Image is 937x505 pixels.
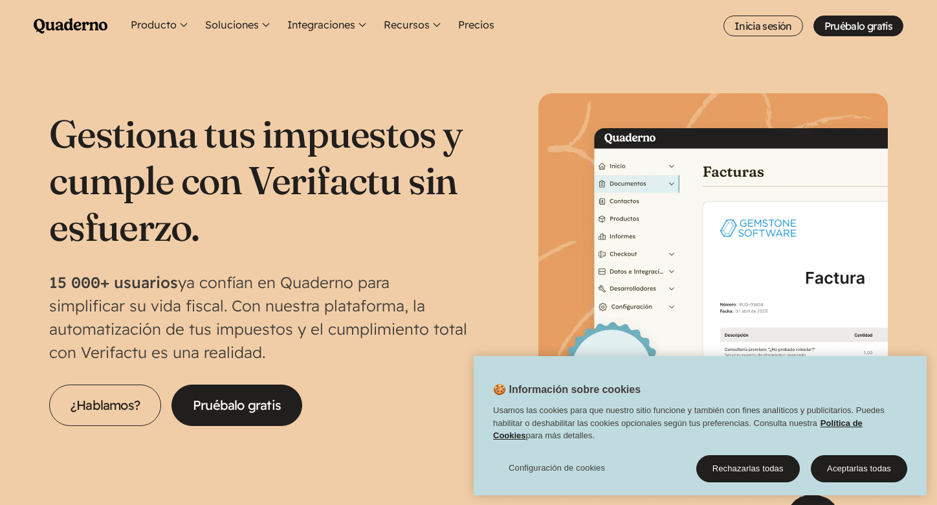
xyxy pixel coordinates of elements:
[171,385,302,426] a: Pruébalo gratis
[811,454,907,482] button: Aceptarlas todas
[538,93,888,443] img: Interfaz de Quaderno mostrando la página Factura con el distintivo Verifactu
[696,454,800,482] button: Rechazarlas todas
[493,454,621,480] button: Configuración de cookies
[474,404,927,449] div: Usamos las cookies para que nuestro sitio funcione y también con fines analíticos y publicitarios...
[474,382,641,404] h2: 🍪 Información sobre cookies
[49,271,469,364] p: ya confían en Quaderno para simplificar su vida fiscal. Con nuestra plataforma, la automatización...
[474,356,927,495] div: Cookie banner
[49,385,161,426] a: ¿Hablamos?
[49,110,469,250] h1: Gestiona tus impuestos y cumple con Verifactu sin esfuerzo.
[723,16,803,36] a: Inicia sesión
[493,418,863,440] a: Política de Cookies
[474,356,927,495] div: 🍪 Información sobre cookies
[813,16,903,36] a: Pruébalo gratis
[49,273,178,292] strong: 15 000+ usuarios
